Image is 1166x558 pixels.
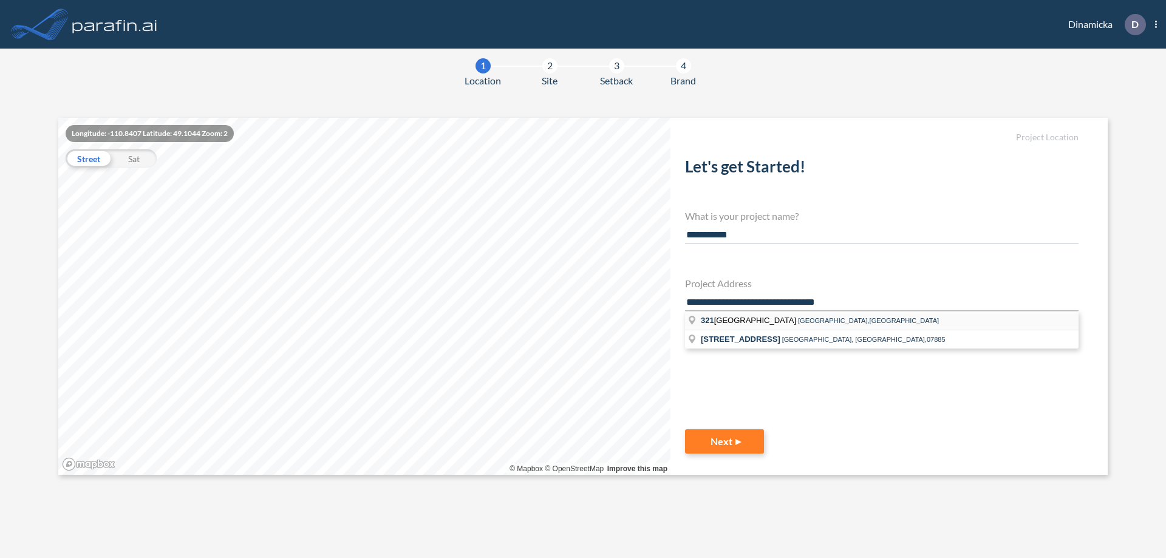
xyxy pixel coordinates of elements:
img: logo [70,12,160,36]
h4: Project Address [685,277,1079,289]
a: OpenStreetMap [545,464,604,473]
span: [GEOGRAPHIC_DATA] [701,316,798,325]
div: 4 [676,58,691,73]
a: Improve this map [607,464,667,473]
span: [STREET_ADDRESS] [701,335,780,344]
div: 2 [542,58,557,73]
span: 321 [701,316,714,325]
span: Setback [600,73,633,88]
div: Street [66,149,111,168]
span: Location [465,73,501,88]
div: Dinamicka [1050,14,1157,35]
div: Longitude: -110.8407 Latitude: 49.1044 Zoom: 2 [66,125,234,142]
div: Sat [111,149,157,168]
div: 3 [609,58,624,73]
h5: Project Location [685,132,1079,143]
canvas: Map [58,118,670,475]
a: Mapbox [510,464,543,473]
button: Next [685,429,764,454]
a: Mapbox homepage [62,457,115,471]
span: [GEOGRAPHIC_DATA], [GEOGRAPHIC_DATA],07885 [782,336,946,343]
p: D [1131,19,1139,30]
span: [GEOGRAPHIC_DATA],[GEOGRAPHIC_DATA] [798,317,939,324]
h4: What is your project name? [685,210,1079,222]
span: Brand [670,73,696,88]
div: 1 [476,58,491,73]
h2: Let's get Started! [685,157,1079,181]
span: Site [542,73,557,88]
